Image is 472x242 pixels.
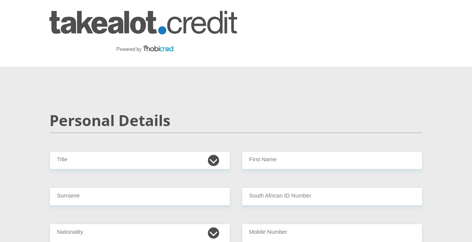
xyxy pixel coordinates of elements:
input: ID Number [242,187,423,206]
input: First Name [242,151,423,169]
input: Surname [49,187,230,206]
h2: Personal Details [49,111,423,129]
img: takealot_credit logo [49,11,237,56]
input: Contact Number [242,224,423,242]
